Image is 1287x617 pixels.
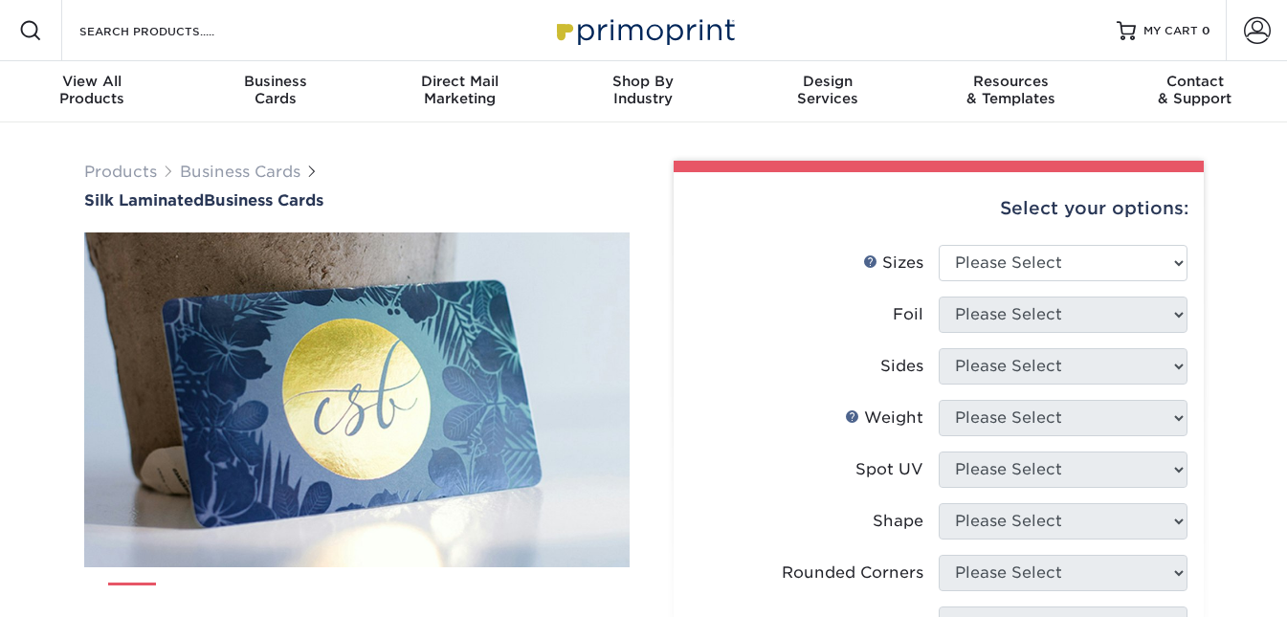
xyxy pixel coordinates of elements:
span: Contact [1103,73,1287,90]
div: Shape [873,510,923,533]
span: 0 [1202,24,1210,37]
div: Weight [845,407,923,430]
a: Direct MailMarketing [367,61,551,122]
div: Sizes [863,252,923,275]
div: Marketing [367,73,551,107]
span: Business [184,73,367,90]
a: BusinessCards [184,61,367,122]
img: Primoprint [548,10,740,51]
div: Select your options: [689,172,1188,245]
a: DesignServices [736,61,920,122]
div: Spot UV [855,458,923,481]
div: Services [736,73,920,107]
div: Foil [893,303,923,326]
div: & Support [1103,73,1287,107]
a: Silk LaminatedBusiness Cards [84,191,630,209]
div: Cards [184,73,367,107]
span: MY CART [1143,23,1198,39]
span: Design [736,73,920,90]
div: Rounded Corners [782,562,923,584]
a: Business Cards [180,163,300,181]
span: Shop By [551,73,735,90]
div: Sides [880,355,923,378]
span: Silk Laminated [84,191,204,209]
h1: Business Cards [84,191,630,209]
a: Contact& Support [1103,61,1287,122]
span: Resources [920,73,1103,90]
a: Resources& Templates [920,61,1103,122]
input: SEARCH PRODUCTS..... [78,19,264,42]
span: Direct Mail [367,73,551,90]
div: Industry [551,73,735,107]
a: Shop ByIndustry [551,61,735,122]
div: & Templates [920,73,1103,107]
a: Products [84,163,157,181]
